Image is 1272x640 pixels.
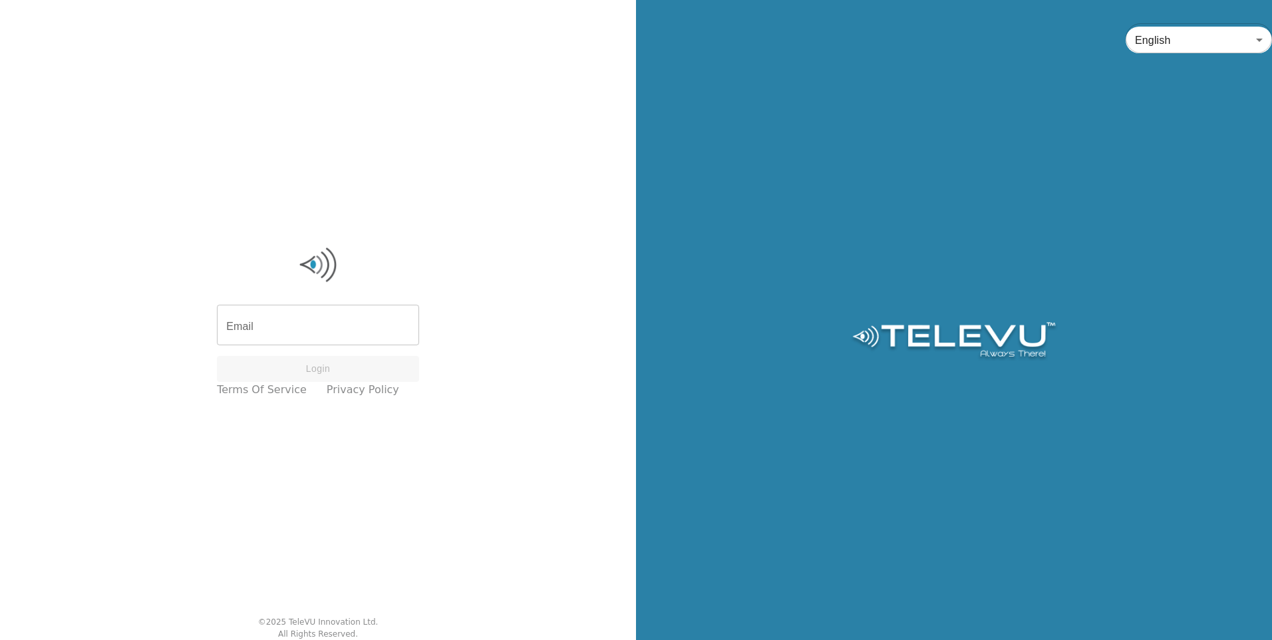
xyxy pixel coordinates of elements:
a: Privacy Policy [327,382,399,398]
a: Terms of Service [217,382,307,398]
div: All Rights Reserved. [278,628,358,640]
div: English [1126,21,1272,59]
img: Logo [217,245,419,285]
img: Logo [850,322,1057,362]
div: © 2025 TeleVU Innovation Ltd. [258,616,379,628]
